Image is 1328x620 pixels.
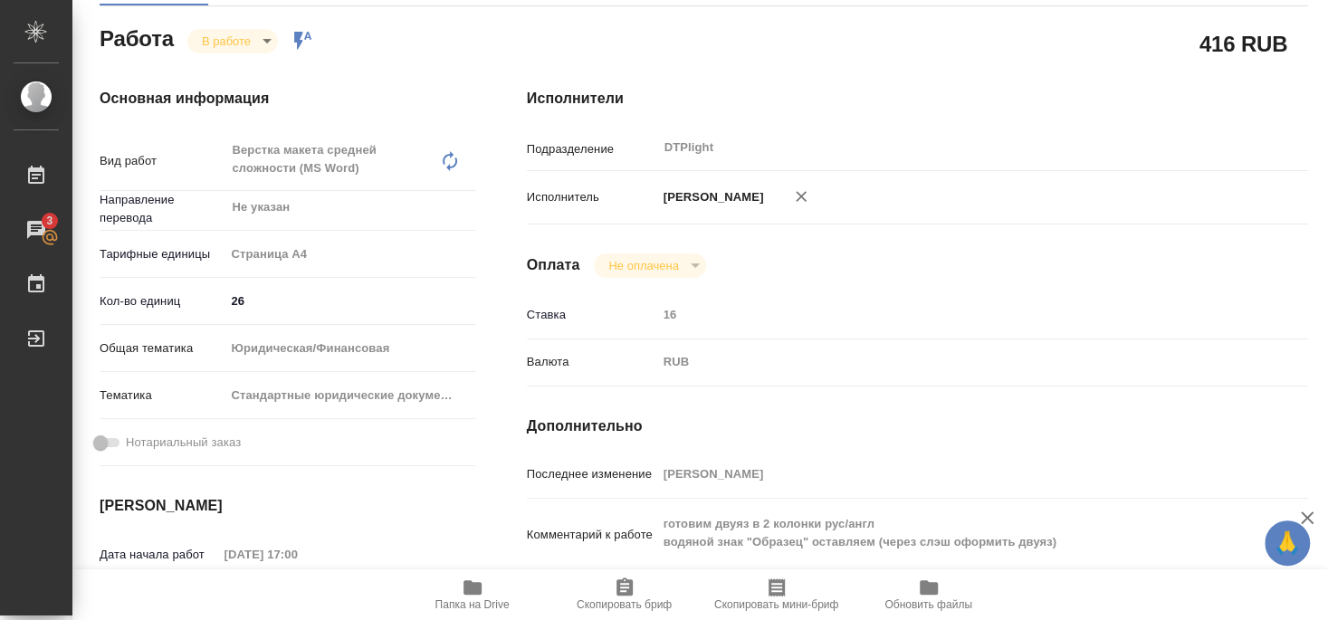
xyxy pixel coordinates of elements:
[527,188,657,206] p: Исполнитель
[853,569,1005,620] button: Обновить файлы
[100,495,454,517] h4: [PERSON_NAME]
[100,21,174,53] h2: Работа
[435,598,510,611] span: Папка на Drive
[527,140,657,158] p: Подразделение
[196,33,256,49] button: В работе
[126,434,241,452] span: Нотариальный заказ
[100,339,225,358] p: Общая тематика
[577,598,672,611] span: Скопировать бриф
[527,465,657,483] p: Последнее изменение
[100,292,225,310] p: Кол-во единиц
[594,253,705,278] div: В работе
[884,598,972,611] span: Обновить файлы
[657,347,1243,377] div: RUB
[225,288,475,314] input: ✎ Введи что-нибудь
[527,415,1308,437] h4: Дополнительно
[100,152,225,170] p: Вид работ
[100,245,225,263] p: Тарифные единицы
[225,380,475,411] div: Стандартные юридические документы, договоры, уставы
[657,301,1243,328] input: Пустое поле
[1265,520,1310,566] button: 🙏
[100,386,225,405] p: Тематика
[100,191,225,227] p: Направление перевода
[396,569,549,620] button: Папка на Drive
[5,207,68,253] a: 3
[225,333,475,364] div: Юридическая/Финансовая
[100,546,218,564] p: Дата начала работ
[527,254,580,276] h4: Оплата
[527,88,1308,110] h4: Исполнители
[781,176,821,216] button: Удалить исполнителя
[657,461,1243,487] input: Пустое поле
[657,188,764,206] p: [PERSON_NAME]
[701,569,853,620] button: Скопировать мини-бриф
[187,29,278,53] div: В работе
[100,88,454,110] h4: Основная информация
[35,212,63,230] span: 3
[549,569,701,620] button: Скопировать бриф
[527,306,657,324] p: Ставка
[714,598,838,611] span: Скопировать мини-бриф
[657,509,1243,558] textarea: готовим двуяз в 2 колонки рус/англ водяной знак "Образец" оставляем (через слэш оформить двуяз)
[527,526,657,544] p: Комментарий к работе
[1199,28,1287,59] h2: 416 RUB
[225,239,475,270] div: Страница А4
[1272,524,1303,562] span: 🙏
[603,258,683,273] button: Не оплачена
[218,541,377,568] input: Пустое поле
[527,353,657,371] p: Валюта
